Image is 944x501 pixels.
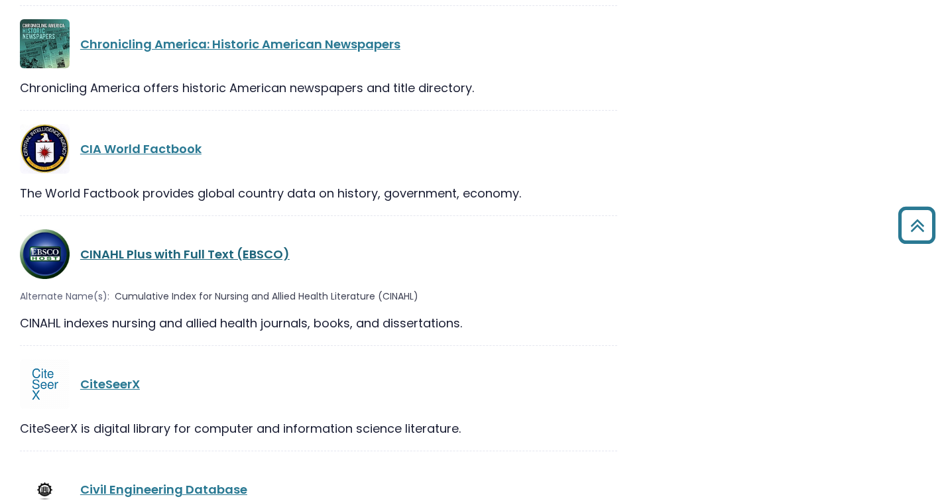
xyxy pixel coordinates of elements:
[893,213,941,237] a: Back to Top
[20,419,617,437] div: CiteSeerX is digital library for computer and information science literature.
[80,246,290,262] a: CINAHL Plus with Full Text (EBSCO)
[20,184,617,202] div: The World Factbook provides global country data on history, government, economy.
[80,376,140,392] a: CiteSeerX
[80,140,202,157] a: CIA World Factbook
[20,79,617,97] div: Chronicling America offers historic American newspapers and title directory.
[115,290,418,304] span: Cumulative Index for Nursing and Allied Health Literature (CINAHL)
[20,290,109,304] span: Alternate Name(s):
[80,481,247,498] a: Civil Engineering Database
[20,314,617,332] div: CINAHL indexes nursing and allied health journals, books, and dissertations.
[80,36,400,52] a: Chronicling America: Historic American Newspapers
